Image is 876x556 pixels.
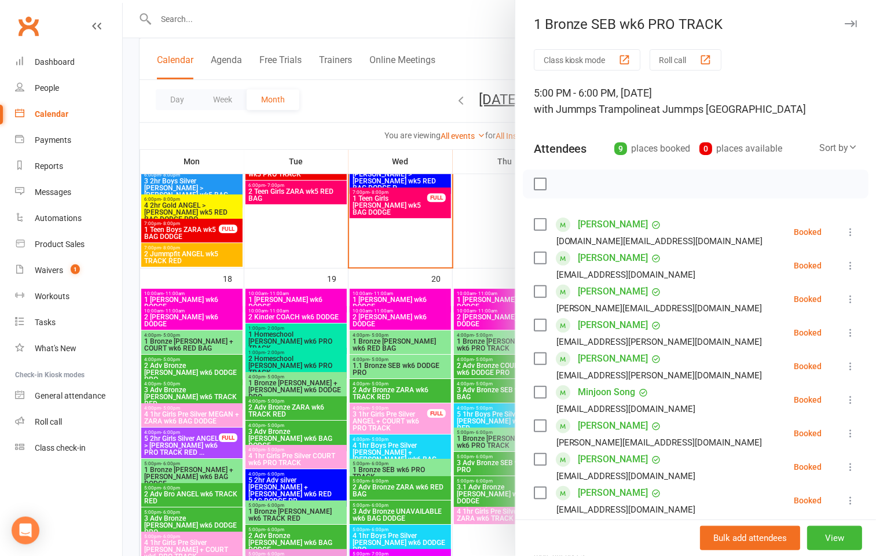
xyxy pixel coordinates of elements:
div: [EMAIL_ADDRESS][DOMAIN_NAME] [556,469,696,484]
div: 0 [699,142,712,155]
div: People [35,83,59,93]
a: [PERSON_NAME] [578,282,648,301]
div: Booked [794,463,822,471]
button: Class kiosk mode [534,49,640,71]
a: What's New [15,336,122,362]
span: with Jummps Trampoline [534,103,651,115]
div: [PERSON_NAME][EMAIL_ADDRESS][DOMAIN_NAME] [556,301,763,316]
a: [PERSON_NAME] [578,450,648,469]
div: [EMAIL_ADDRESS][PERSON_NAME][DOMAIN_NAME] [556,368,763,383]
a: Product Sales [15,231,122,257]
a: Dashboard [15,49,122,75]
div: Booked [794,329,822,337]
div: General attendance [35,391,105,400]
a: Workouts [15,283,122,310]
a: Roll call [15,409,122,435]
a: General attendance kiosk mode [15,383,122,409]
div: Automations [35,213,82,223]
div: Sort by [819,141,857,156]
div: Messages [35,187,71,197]
div: Class check-in [35,443,86,452]
button: View [807,526,862,550]
span: 1 [71,264,80,274]
div: Waivers [35,266,63,275]
div: [PERSON_NAME][EMAIL_ADDRESS][DOMAIN_NAME] [556,435,763,450]
a: [PERSON_NAME] [578,417,648,435]
a: Calendar [15,101,122,127]
div: 5:00 PM - 6:00 PM, [DATE] [534,85,857,117]
a: Automations [15,205,122,231]
div: Booked [794,429,822,437]
button: Bulk add attendees [700,526,800,550]
div: Booked [794,496,822,505]
a: Clubworx [14,12,43,40]
div: 9 [614,142,627,155]
div: Booked [794,228,822,236]
div: Tasks [35,318,56,327]
div: places booked [614,141,690,157]
div: Payments [35,135,71,145]
div: [EMAIL_ADDRESS][DOMAIN_NAME] [556,402,696,417]
div: [EMAIL_ADDRESS][DOMAIN_NAME] [556,502,696,517]
div: Reports [35,161,63,171]
button: Roll call [650,49,721,71]
a: Waivers 1 [15,257,122,283]
a: [PERSON_NAME] [578,249,648,267]
div: Workouts [35,292,69,301]
a: [PERSON_NAME] [578,316,648,334]
a: [PERSON_NAME] [578,349,648,368]
div: Product Sales [35,240,85,249]
a: People [15,75,122,101]
div: Attendees [534,141,587,157]
div: Open Intercom Messenger [12,517,39,544]
a: Class kiosk mode [15,435,122,461]
div: Roll call [35,417,62,426]
span: at Jummps [GEOGRAPHIC_DATA] [651,103,807,115]
a: [PERSON_NAME] [578,484,648,502]
div: places available [699,141,782,157]
a: [PERSON_NAME] [578,215,648,234]
div: Calendar [35,109,68,119]
div: Booked [794,262,822,270]
a: Messages [15,179,122,205]
a: Tasks [15,310,122,336]
div: Booked [794,396,822,404]
div: What's New [35,344,76,353]
div: [EMAIL_ADDRESS][DOMAIN_NAME] [556,267,696,282]
div: [EMAIL_ADDRESS][PERSON_NAME][DOMAIN_NAME] [556,334,763,349]
a: Minjoon Song [578,383,636,402]
div: Booked [794,295,822,303]
div: [DOMAIN_NAME][EMAIL_ADDRESS][DOMAIN_NAME] [556,234,763,249]
div: Booked [794,362,822,370]
a: Reports [15,153,122,179]
a: Payments [15,127,122,153]
div: 1 Bronze SEB wk6 PRO TRACK [515,16,876,32]
div: Dashboard [35,57,75,67]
